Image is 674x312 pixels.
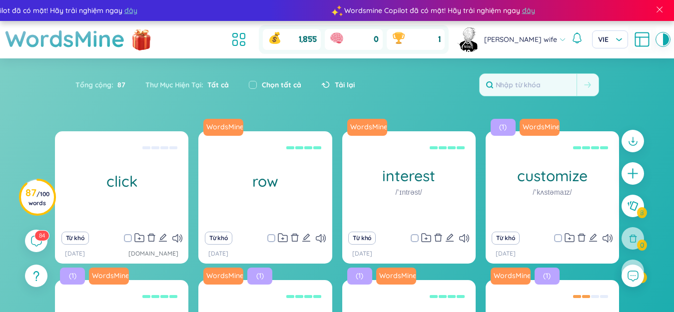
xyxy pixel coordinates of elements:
button: edit [158,231,167,245]
span: 87 [113,79,125,90]
button: delete [577,231,586,245]
span: / 100 words [28,190,49,207]
a: (1) [535,268,564,285]
span: edit [589,233,598,242]
button: edit [302,231,311,245]
a: (1) [247,268,276,285]
h1: /ˈkʌstəmaɪz/ [533,187,572,198]
a: WordsMine [203,119,247,136]
span: Tải lại [335,79,355,90]
span: 0 [374,34,379,45]
span: 8 [39,232,42,239]
h1: customize [486,167,619,185]
button: delete [147,231,156,245]
span: delete [147,233,156,242]
a: WordsMine [202,122,244,132]
span: VIE [598,34,622,44]
span: đây [123,5,136,16]
a: WordsMine [490,271,532,281]
button: Từ khó [492,232,519,245]
a: WordsMine [89,268,133,285]
a: (1) [534,271,561,281]
a: (1) [59,271,86,281]
span: delete [290,233,299,242]
button: edit [589,231,598,245]
a: (1) [246,271,273,281]
p: [DATE] [352,249,372,259]
a: avatar [457,27,484,52]
span: 1,855 [299,34,317,45]
a: (1) [60,268,89,285]
span: edit [445,233,454,242]
span: delete [577,233,586,242]
button: edit [445,231,454,245]
a: WordsMine [491,268,535,285]
button: delete [434,231,443,245]
label: Chọn tất cả [262,79,301,90]
a: WordsMine [5,21,125,56]
a: (1) [346,271,373,281]
div: Thư Mục Hiện Tại : [135,74,239,95]
img: flashSalesIcon.a7f4f837.png [131,24,151,54]
div: Tổng cộng : [75,74,135,95]
span: 1 [438,34,441,45]
a: WordsMine [347,119,391,136]
span: delete [434,233,443,242]
sup: 84 [35,231,49,241]
h1: /ˈɪntrəst/ [396,187,422,198]
span: Tất cả [203,80,229,89]
button: Từ khó [61,232,89,245]
a: WordsMine [376,268,420,285]
button: Từ khó [348,232,376,245]
span: [PERSON_NAME] wife [484,34,557,45]
button: Từ khó [205,232,232,245]
p: [DATE] [65,249,85,259]
span: edit [158,233,167,242]
span: edit [302,233,311,242]
h1: click [55,173,188,190]
a: (1) [347,268,376,285]
a: WordsMine [346,122,388,132]
a: WordsMine [203,268,247,285]
h1: row [198,173,332,190]
a: [DOMAIN_NAME] [128,249,178,259]
a: (1) [490,122,517,132]
span: 4 [42,232,45,239]
h3: 87 [25,189,49,207]
a: WordsMine [202,271,244,281]
a: WordsMine [519,122,561,132]
a: (1) [491,119,520,136]
p: [DATE] [496,249,516,259]
button: delete [290,231,299,245]
a: WordsMine [88,271,130,281]
h1: interest [342,167,476,185]
span: đây [521,5,534,16]
span: plus [627,167,639,180]
img: avatar [457,27,482,52]
a: WordsMine [375,271,417,281]
a: WordsMine [520,119,564,136]
p: [DATE] [208,249,228,259]
input: Nhập từ khóa [480,74,577,96]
